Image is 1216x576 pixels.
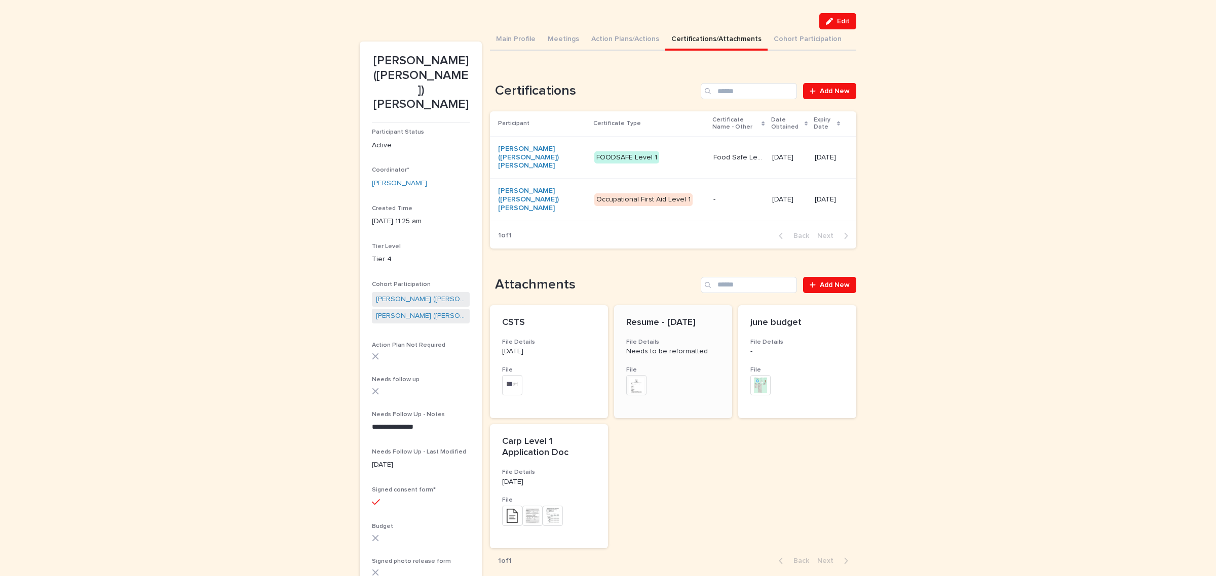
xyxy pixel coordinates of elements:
p: Expiry Date [814,114,834,133]
h3: File Details [750,338,844,346]
p: 1 of 1 [490,223,520,248]
p: Certificate Type [593,118,641,129]
p: Active [372,140,470,151]
button: Meetings [542,29,585,51]
span: Back [787,232,809,239]
div: [DATE] [502,478,596,486]
h3: File Details [626,338,720,346]
div: Needs to be reformatted [626,347,720,356]
a: Resume - [DATE]File DetailsNeeds to be reformattedFile [614,305,732,419]
a: june budgetFile Details-File [738,305,856,419]
span: Participant Status [372,129,424,135]
p: CSTS [502,317,596,328]
span: Cohort Participation [372,281,431,287]
p: Carp Level 1 Application Doc [502,436,596,458]
button: Back [771,231,813,240]
button: Next [813,556,856,565]
a: [PERSON_NAME] ([PERSON_NAME]) [PERSON_NAME] [498,187,586,212]
p: [DATE] [815,153,840,162]
a: CSTSFile Details[DATE]File [490,305,608,419]
p: - [713,193,717,204]
p: [DATE] 11:25 am [372,216,470,227]
span: Coordinator* [372,167,409,173]
span: Next [817,232,840,239]
p: [DATE] [815,195,840,204]
p: 1 of 1 [490,549,520,573]
span: Next [817,557,840,564]
span: Signed photo release form [372,558,451,564]
tr: [PERSON_NAME] ([PERSON_NAME]) [PERSON_NAME] FOODSAFE Level 1Food Safe Level 1Food Safe Level 1 [D... [490,136,856,178]
button: Cohort Participation [768,29,848,51]
a: Carp Level 1 Application DocFile Details[DATE]File [490,424,608,548]
a: Add New [803,277,856,293]
input: Search [701,83,797,99]
h3: File Details [502,468,596,476]
button: Next [813,231,856,240]
span: Budget [372,523,393,529]
span: Needs Follow Up - Notes [372,412,445,418]
p: Certificate Name - Other [712,114,759,133]
button: Main Profile [490,29,542,51]
button: Action Plans/Actions [585,29,665,51]
span: Edit [837,18,850,25]
div: - [750,347,844,356]
div: [DATE] [502,347,596,356]
h3: File [626,366,720,374]
p: [DATE] [772,195,807,204]
span: Created Time [372,205,412,212]
span: Back [787,557,809,564]
h1: Attachments [490,277,697,293]
span: Add New [820,88,850,95]
p: Resume - [DATE] [626,317,720,328]
h1: Certifications [490,83,697,99]
a: Add New [803,83,856,99]
button: Back [771,556,813,565]
p: Participant [498,118,529,129]
input: Search [701,277,797,293]
h3: File Details [502,338,596,346]
h3: File [502,496,596,504]
a: [PERSON_NAME] ([PERSON_NAME]) [PERSON_NAME] [498,145,586,170]
a: [PERSON_NAME] ([PERSON_NAME]) [PERSON_NAME] - Day Labour- [DATE] [376,311,466,321]
a: [PERSON_NAME] [372,178,427,189]
span: Signed consent form* [372,487,436,493]
span: Tier Level [372,243,401,250]
p: [PERSON_NAME] ([PERSON_NAME]) [PERSON_NAME] [372,54,470,112]
p: june budget [750,317,844,328]
h3: File [750,366,844,374]
p: [DATE] [372,460,470,470]
h3: File [502,366,596,374]
button: Edit [819,13,856,29]
span: Add New [820,281,850,289]
span: Needs follow up [372,377,420,383]
a: [PERSON_NAME] ([PERSON_NAME]) [PERSON_NAME] - SPP- [DATE] [376,294,466,305]
p: Tier 4 [372,254,470,265]
p: [DATE] [772,153,807,162]
tr: [PERSON_NAME] ([PERSON_NAME]) [PERSON_NAME] Occupational First Aid Level 1-- [DATE][DATE] [490,179,856,221]
div: FOODSAFE Level 1 [594,151,659,164]
div: Occupational First Aid Level 1 [594,193,693,206]
button: Certifications/Attachments [665,29,768,51]
p: Date Obtained [771,114,802,133]
span: Needs Follow Up - Last Modified [372,449,466,455]
span: Action Plan Not Required [372,342,445,348]
p: Food Safe Level 1 [713,151,766,162]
